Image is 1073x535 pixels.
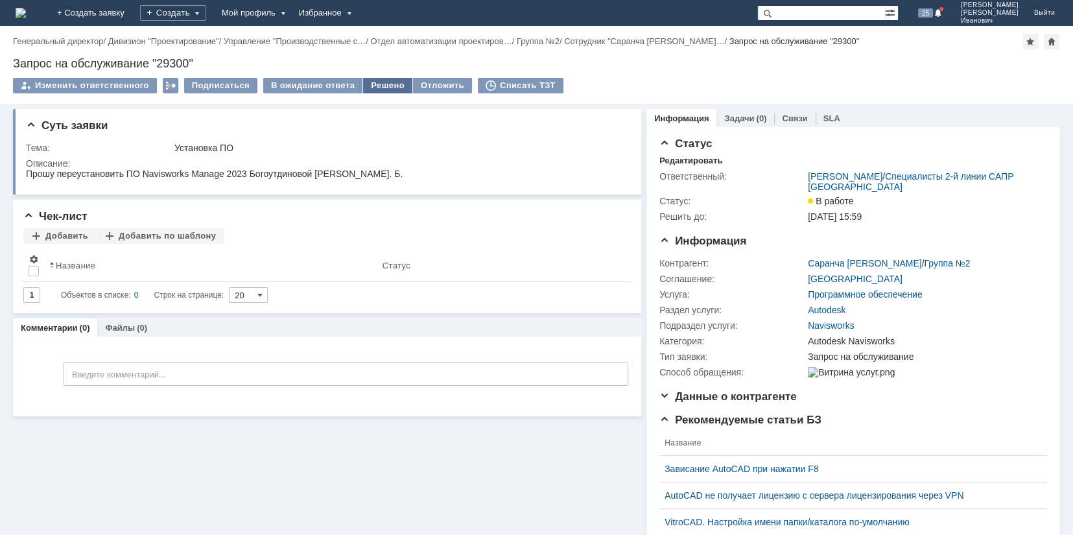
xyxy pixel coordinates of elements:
[961,1,1019,9] span: [PERSON_NAME]
[21,323,78,333] a: Комментарии
[517,36,560,46] a: Группа №2
[808,211,862,222] span: [DATE] 15:59
[13,57,1060,70] div: Запрос на обслуживание "29300"
[808,351,1041,362] div: Запрос на обслуживание
[808,274,902,284] a: [GEOGRAPHIC_DATA]
[659,171,805,182] div: Ответственный:
[808,336,1041,346] div: Autodesk Navisworks
[26,119,108,132] span: Суть заявки
[163,78,178,93] div: Работа с массовостью
[659,367,805,377] div: Способ обращения:
[383,261,410,270] div: Статус
[808,171,882,182] a: [PERSON_NAME]
[659,274,805,284] div: Соглашение:
[665,490,1032,501] a: AutoCAD не получает лицензию с сервера лицензирования через VPN
[659,289,805,300] div: Услуга:
[659,196,805,206] div: Статус:
[224,36,366,46] a: Управление "Производственные с…
[729,36,860,46] div: Запрос на обслуживание "29300"
[564,36,729,46] div: /
[56,261,95,270] div: Название
[808,289,923,300] a: Программное обеспечение
[134,287,139,303] div: 0
[665,464,1032,474] a: Зависание AutoCAD при нажатии F8
[44,249,377,282] th: Название
[80,323,90,333] div: (0)
[370,36,512,46] a: Отдел автоматизации проектиров…
[659,137,712,150] span: Статус
[659,211,805,222] div: Решить до:
[885,6,898,18] span: Расширенный поиск
[16,8,26,18] a: Перейти на домашнюю страницу
[370,36,516,46] div: /
[1044,34,1059,49] div: Сделать домашней страницей
[61,291,130,300] span: Объектов в списке:
[23,210,88,222] span: Чек-лист
[16,8,26,18] img: logo
[961,9,1019,17] span: [PERSON_NAME]
[918,8,933,18] span: 25
[659,414,821,426] span: Рекомендуемые статьи БЗ
[105,323,135,333] a: Файлы
[137,323,147,333] div: (0)
[961,17,1019,25] span: Иванович
[13,36,103,46] a: Генеральный директор
[659,336,805,346] div: Категория:
[26,158,625,169] div: Описание:
[61,287,224,303] i: Строк на странице:
[659,235,746,247] span: Информация
[808,171,1041,192] div: /
[26,143,172,153] div: Тема:
[659,305,805,315] div: Раздел услуги:
[808,320,855,331] a: Navisworks
[224,36,371,46] div: /
[659,351,805,362] div: Тип заявки:
[13,36,108,46] div: /
[377,249,620,282] th: Статус
[808,171,1013,192] a: Специалисты 2-й линии САПР [GEOGRAPHIC_DATA]
[782,113,807,123] a: Связи
[654,113,709,123] a: Информация
[659,320,805,331] div: Подраздел услуги:
[665,517,1032,527] a: VitroCAD. Настройка имени папки/каталога по-умолчанию
[756,113,766,123] div: (0)
[808,196,853,206] span: В работе
[808,258,921,268] a: Саранча [PERSON_NAME]
[808,305,845,315] a: Autodesk
[924,258,970,268] a: Группа №2
[108,36,219,46] a: Дивизион "Проектирование"
[823,113,840,123] a: SLA
[517,36,564,46] div: /
[659,258,805,268] div: Контрагент:
[659,156,722,166] div: Редактировать
[724,113,754,123] a: Задачи
[564,36,724,46] a: Сотрудник "Саранча [PERSON_NAME]…
[140,5,206,21] div: Создать
[174,143,622,153] div: Установка ПО
[108,36,224,46] div: /
[808,367,895,377] img: Витрина услуг.png
[659,431,1037,456] th: Название
[29,254,39,265] span: Настройки
[808,258,970,268] div: /
[1022,34,1038,49] div: Добавить в избранное
[659,390,797,403] span: Данные о контрагенте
